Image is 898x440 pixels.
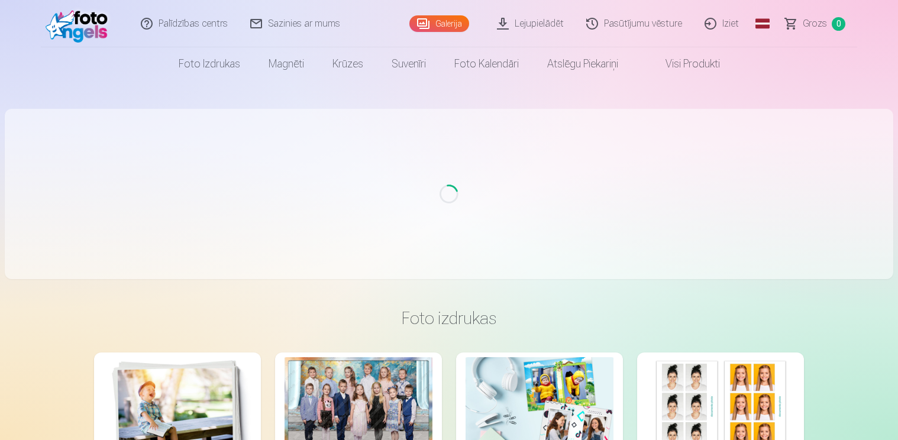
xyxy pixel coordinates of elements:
[164,47,254,80] a: Foto izdrukas
[104,308,794,329] h3: Foto izdrukas
[254,47,318,80] a: Magnēti
[46,5,114,43] img: /fa1
[440,47,533,80] a: Foto kalendāri
[632,47,734,80] a: Visi produkti
[832,17,845,31] span: 0
[318,47,377,80] a: Krūzes
[533,47,632,80] a: Atslēgu piekariņi
[803,17,827,31] span: Grozs
[377,47,440,80] a: Suvenīri
[409,15,469,32] a: Galerija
